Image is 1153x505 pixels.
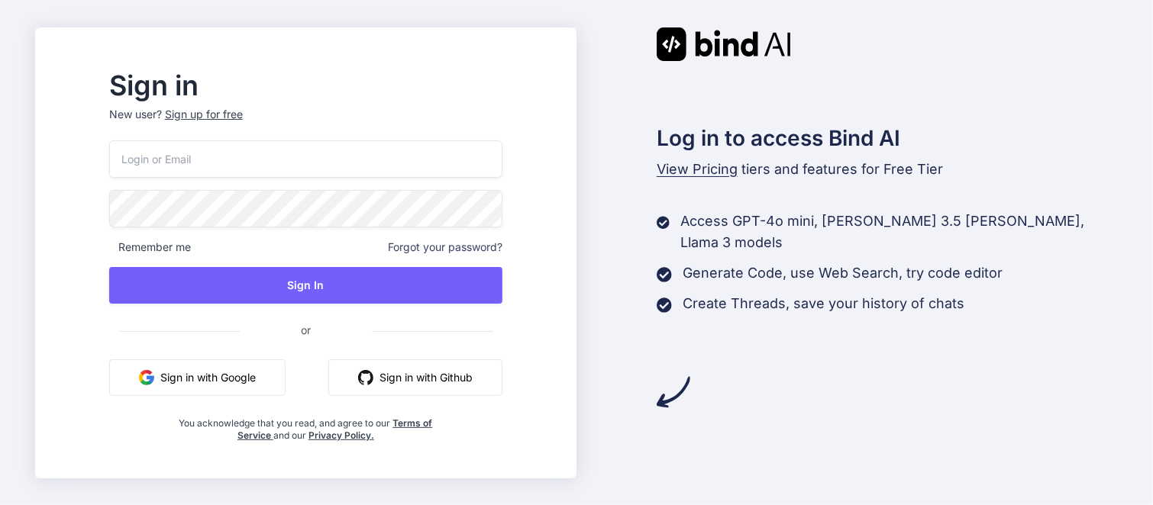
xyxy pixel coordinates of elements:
[109,267,502,304] button: Sign In
[328,359,502,396] button: Sign in with Github
[109,107,502,140] p: New user?
[657,159,1118,180] p: tiers and features for Free Tier
[308,429,374,441] a: Privacy Policy.
[657,375,690,409] img: arrow
[237,417,433,441] a: Terms of Service
[139,370,154,385] img: google
[109,359,286,396] button: Sign in with Google
[175,408,438,442] div: You acknowledge that you read, and agree to our and our
[657,122,1118,154] h2: Log in to access Bind AI
[680,211,1118,253] p: Access GPT-4o mini, [PERSON_NAME] 3.5 [PERSON_NAME], Llama 3 models
[165,107,243,122] div: Sign up for free
[683,293,964,314] p: Create Threads, save your history of chats
[683,262,1003,284] p: Generate Code, use Web Search, try code editor
[657,27,791,61] img: Bind AI logo
[109,240,191,255] span: Remember me
[109,140,502,178] input: Login or Email
[240,311,372,349] span: or
[358,370,373,385] img: github
[109,73,502,98] h2: Sign in
[657,161,738,177] span: View Pricing
[388,240,502,255] span: Forgot your password?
